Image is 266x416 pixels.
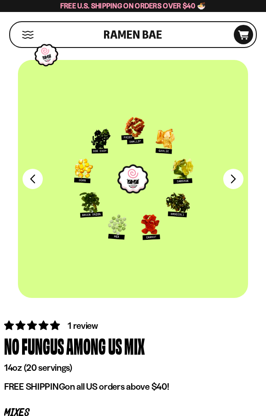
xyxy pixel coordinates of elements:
div: Among [66,333,106,360]
strong: FREE SHIPPING [4,381,65,392]
div: No [4,333,19,360]
button: Previous [23,169,43,189]
div: Fungus [22,333,64,360]
div: Mix [124,333,145,360]
p: 14oz (20 servings) [4,362,262,374]
span: 5.00 stars [4,320,62,331]
p: on all US orders above $40! [4,381,262,392]
div: Us [108,333,122,360]
button: Mobile Menu Trigger [22,31,34,39]
span: 1 review [68,320,98,331]
button: Next [223,169,243,189]
span: Free U.S. Shipping on Orders over $40 🍜 [60,1,206,10]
